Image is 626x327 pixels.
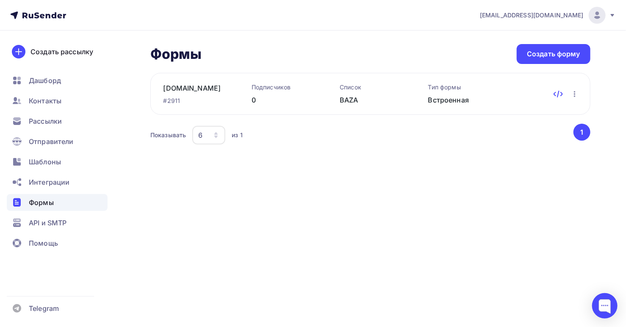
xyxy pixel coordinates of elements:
div: 6 [198,130,202,140]
div: 0 [252,95,313,105]
span: Шаблоны [29,157,61,167]
span: Telegram [29,303,59,313]
a: Рассылки [7,113,108,130]
ul: Pagination [572,124,591,141]
div: Показывать [150,131,186,139]
a: [EMAIL_ADDRESS][DOMAIN_NAME] [480,7,616,24]
span: Рассылки [29,116,62,126]
div: BAZA [340,95,401,105]
span: Дашборд [29,75,61,86]
button: Go to page 1 [573,124,590,141]
span: API и SMTP [29,218,66,228]
span: Контакты [29,96,61,106]
a: Контакты [7,92,108,109]
a: [DOMAIN_NAME] [163,83,224,93]
a: Формы [7,194,108,211]
div: Список [340,83,401,91]
a: Шаблоны [7,153,108,170]
span: [EMAIL_ADDRESS][DOMAIN_NAME] [480,11,584,19]
h2: Формы [150,46,202,63]
a: Отправители [7,133,108,150]
button: 6 [192,125,226,145]
span: Помощь [29,238,58,248]
div: #2911 [163,97,224,105]
div: Встроенная [428,95,489,105]
div: из 1 [232,131,243,139]
span: Отправители [29,136,74,147]
a: Дашборд [7,72,108,89]
div: Подписчиков [252,83,313,91]
div: Тип формы [428,83,489,91]
div: Создать рассылку [30,47,93,57]
div: Создать форму [527,49,580,59]
span: Интеграции [29,177,69,187]
span: Формы [29,197,54,208]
